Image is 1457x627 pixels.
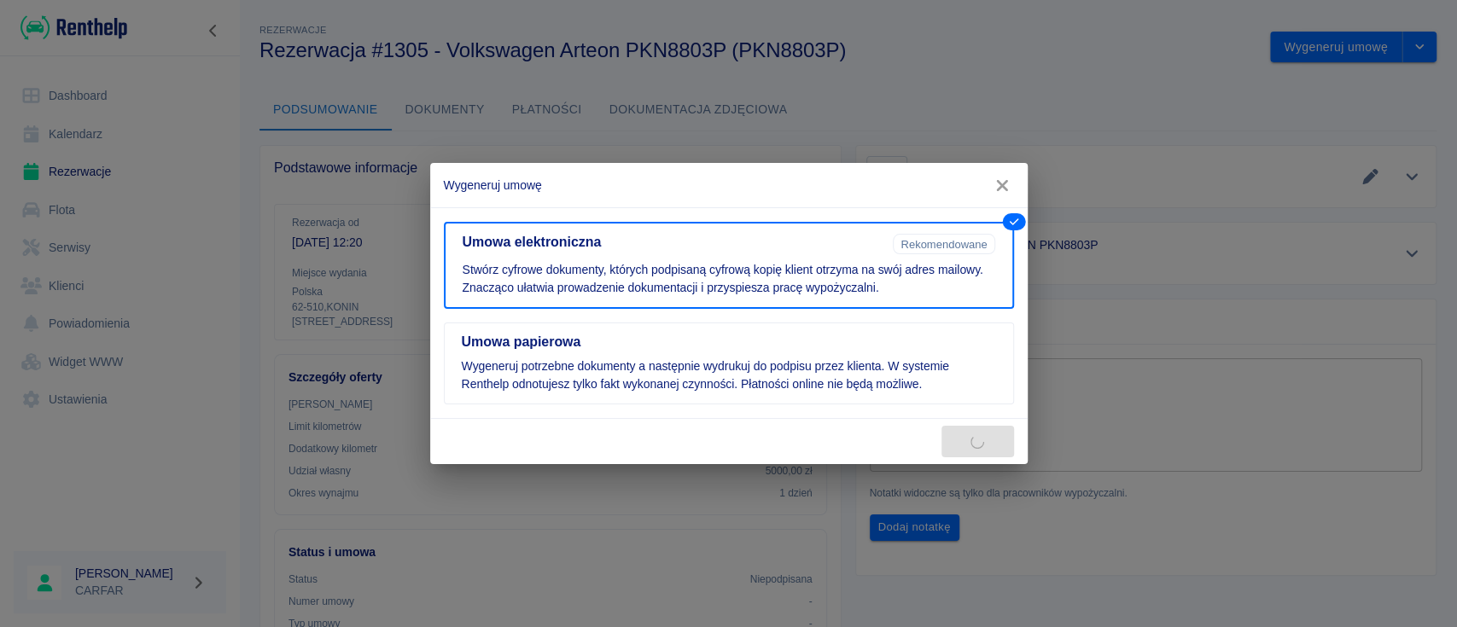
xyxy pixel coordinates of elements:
h5: Umowa elektroniczna [463,234,887,251]
span: Rekomendowane [894,238,994,251]
h5: Umowa papierowa [462,334,996,351]
p: Wygeneruj potrzebne dokumenty a następnie wydrukuj do podpisu przez klienta. W systemie Renthelp ... [462,357,996,393]
button: Umowa papierowaWygeneruj potrzebne dokumenty a następnie wydrukuj do podpisu przez klienta. W sys... [444,322,1014,404]
p: Stwórz cyfrowe dokumenty, których podpisaną cyfrową kopię klient otrzyma na swój adres mailowy. Z... [463,261,995,297]
h2: Wygeneruj umowę [430,163,1028,207]
button: Umowa elektronicznaRekomendowaneStwórz cyfrowe dokumenty, których podpisaną cyfrową kopię klient ... [444,222,1014,309]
